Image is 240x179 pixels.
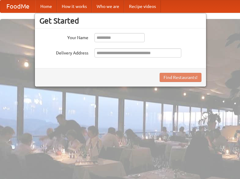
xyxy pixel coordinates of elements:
[57,0,92,13] a: How it works
[39,33,88,41] label: Your Name
[35,0,57,13] a: Home
[160,73,201,82] button: Find Restaurants!
[0,0,35,13] a: FoodMe
[39,48,88,56] label: Delivery Address
[124,0,161,13] a: Recipe videos
[39,16,201,25] h3: Get Started
[92,0,124,13] a: Who we are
